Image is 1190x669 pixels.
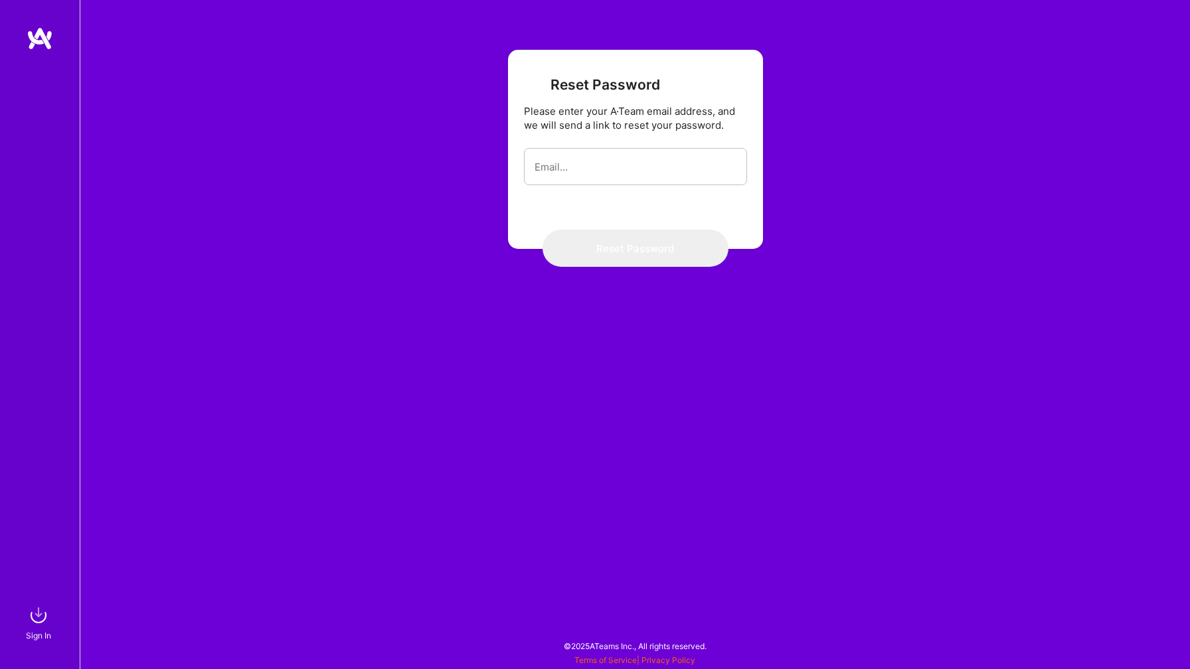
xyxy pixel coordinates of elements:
[28,602,52,642] a: sign inSign In
[80,629,1190,662] div: © 2025 ATeams Inc., All rights reserved.
[524,76,660,94] h3: Reset Password
[543,230,728,267] button: Reset Password
[26,629,51,642] div: Sign In
[25,602,52,629] img: sign in
[524,78,540,94] i: icon ArrowBack
[574,655,637,665] a: Terms of Service
[27,27,53,50] img: logo
[535,150,736,184] input: Email...
[574,655,695,665] span: |
[641,655,695,665] a: Privacy Policy
[524,104,747,132] div: Please enter your A·Team email address, and we will send a link to reset your password.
